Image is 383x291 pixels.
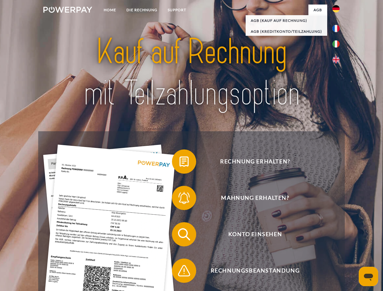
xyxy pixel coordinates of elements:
img: logo-powerpay-white.svg [43,7,92,13]
a: AGB (Kreditkonto/Teilzahlung) [246,26,327,37]
img: title-powerpay_de.svg [58,29,325,116]
button: Rechnungsbeanstandung [172,259,330,283]
span: Mahnung erhalten? [181,186,329,210]
img: it [332,40,340,48]
a: DIE RECHNUNG [121,5,163,15]
iframe: Schaltfläche zum Öffnen des Messaging-Fensters [359,267,378,286]
a: AGB (Kauf auf Rechnung) [246,15,327,26]
img: qb_bell.svg [176,190,192,206]
span: Rechnungsbeanstandung [181,259,329,283]
span: Rechnung erhalten? [181,149,329,174]
img: en [332,56,340,63]
a: agb [308,5,327,15]
img: fr [332,25,340,32]
button: Rechnung erhalten? [172,149,330,174]
a: SUPPORT [163,5,191,15]
button: Konto einsehen [172,222,330,246]
a: Home [99,5,121,15]
button: Mahnung erhalten? [172,186,330,210]
img: qb_warning.svg [176,263,192,278]
img: qb_search.svg [176,227,192,242]
img: qb_bill.svg [176,154,192,169]
img: de [332,5,340,12]
span: Konto einsehen [181,222,329,246]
